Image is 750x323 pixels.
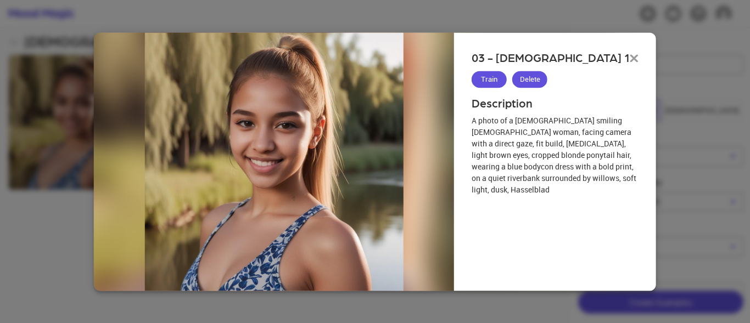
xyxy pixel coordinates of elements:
[472,97,639,115] h2: Description
[630,54,639,62] img: Close modal icon button
[472,71,507,88] button: Train
[472,115,639,195] p: A photo of a [DEMOGRAPHIC_DATA] smiling [DEMOGRAPHIC_DATA] woman, facing camera with a direct gaz...
[472,52,630,65] h2: 03 - [DEMOGRAPHIC_DATA] 1
[512,71,547,88] button: Delete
